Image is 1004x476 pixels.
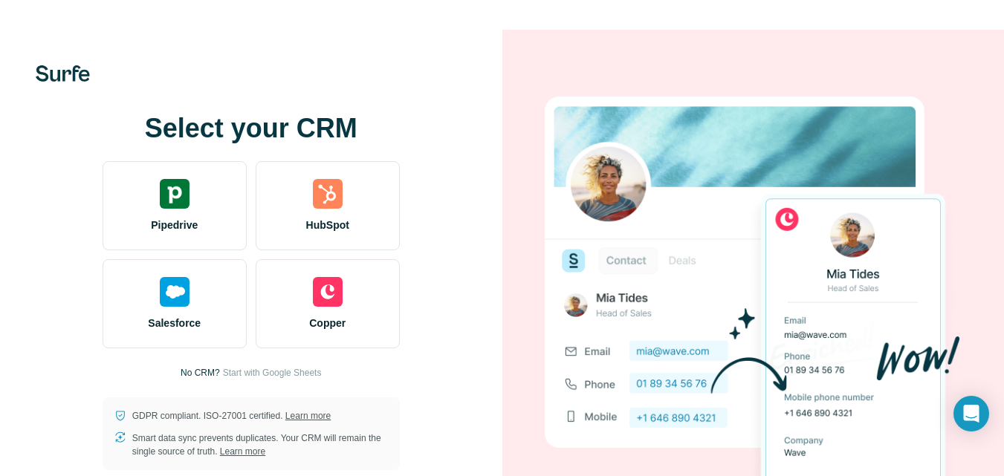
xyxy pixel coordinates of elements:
[132,431,388,458] p: Smart data sync prevents duplicates. Your CRM will remain the single source of truth.
[953,396,989,431] div: Open Intercom Messenger
[306,218,349,232] span: HubSpot
[285,411,331,421] a: Learn more
[181,366,220,379] p: No CRM?
[313,179,343,209] img: hubspot's logo
[151,218,198,232] span: Pipedrive
[313,277,343,307] img: copper's logo
[160,179,190,209] img: pipedrive's logo
[220,446,265,457] a: Learn more
[148,316,201,330] span: Salesforce
[223,366,322,379] button: Start with Google Sheets
[309,316,346,330] span: Copper
[103,114,400,143] h1: Select your CRM
[132,409,331,423] p: GDPR compliant. ISO-27001 certified.
[160,277,190,307] img: salesforce's logo
[36,65,90,82] img: Surfe's logo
